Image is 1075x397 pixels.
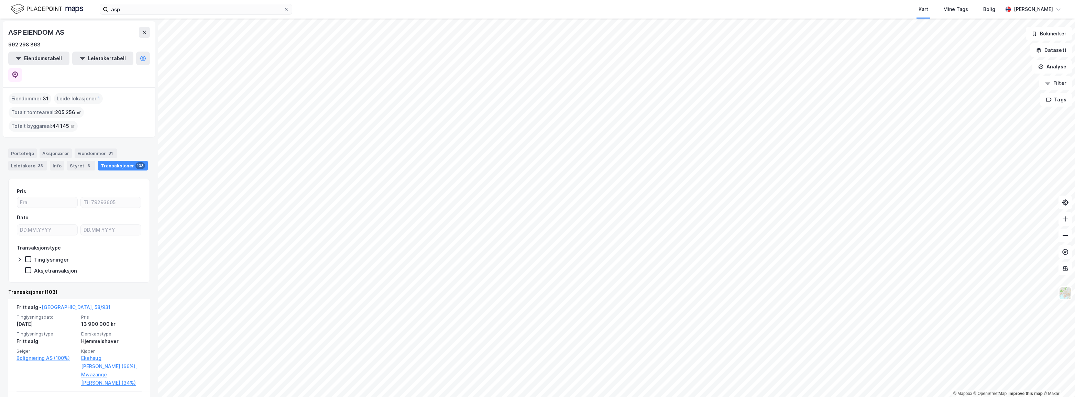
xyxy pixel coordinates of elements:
input: Søk på adresse, matrikkel, gårdeiere, leietakere eller personer [108,4,284,14]
button: Eiendomstabell [8,52,69,65]
div: Info [50,161,64,170]
div: Mine Tags [943,5,968,13]
a: [GEOGRAPHIC_DATA], 58/931 [42,304,110,310]
button: Analyse [1032,60,1072,74]
span: Tinglysningstype [17,331,77,337]
a: OpenStreetMap [974,391,1007,396]
img: logo.f888ab2527a4732fd821a326f86c7f29.svg [11,3,83,15]
button: Leietakertabell [72,52,133,65]
div: Aksjonærer [40,148,72,158]
div: Portefølje [8,148,37,158]
div: Tinglysninger [34,256,69,263]
div: [PERSON_NAME] [1014,5,1053,13]
div: Styret [67,161,95,170]
div: Eiendommer [75,148,117,158]
input: DD.MM.YYYY [17,225,77,235]
div: Transaksjoner (103) [8,288,150,296]
div: Leide lokasjoner : [54,93,103,104]
a: Mapbox [953,391,972,396]
div: Totalt tomteareal : [9,107,84,118]
iframe: Chat Widget [1041,364,1075,397]
div: Leietakere [8,161,47,170]
span: Tinglysningsdato [17,314,77,320]
input: Fra [17,197,77,208]
div: 3 [86,162,92,169]
div: 103 [135,162,145,169]
div: [DATE] [17,320,77,328]
button: Tags [1040,93,1072,107]
div: 992 298 863 [8,41,41,49]
div: Fritt salg [17,337,77,345]
div: 13 900 000 kr [81,320,142,328]
div: 33 [37,162,44,169]
input: DD.MM.YYYY [81,225,141,235]
div: Fritt salg - [17,303,110,314]
div: Transaksjonstype [17,244,61,252]
div: Hjemmelshaver [81,337,142,345]
span: Selger [17,348,77,354]
div: Transaksjoner [98,161,148,170]
div: Pris [17,187,26,196]
span: 205 256 ㎡ [55,108,81,117]
div: Eiendommer : [9,93,51,104]
span: Eierskapstype [81,331,142,337]
a: Ekehaug [PERSON_NAME] (66%), [81,354,142,371]
button: Bokmerker [1026,27,1072,41]
a: Improve this map [1009,391,1043,396]
input: Til 79293605 [81,197,141,208]
div: Bolig [983,5,995,13]
span: 44 145 ㎡ [52,122,75,130]
button: Filter [1039,76,1072,90]
span: 1 [98,95,100,103]
a: Bolignæring AS (100%) [17,354,77,362]
div: 31 [107,150,114,157]
span: 31 [43,95,48,103]
span: Kjøper [81,348,142,354]
div: Aksjetransaksjon [34,267,77,274]
div: Dato [17,213,29,222]
div: ASP EIENDOM AS [8,27,66,38]
button: Datasett [1030,43,1072,57]
div: Totalt byggareal : [9,121,78,132]
a: Mwazange [PERSON_NAME] (34%) [81,371,142,387]
div: Kart [919,5,928,13]
span: Pris [81,314,142,320]
img: Z [1059,287,1072,300]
